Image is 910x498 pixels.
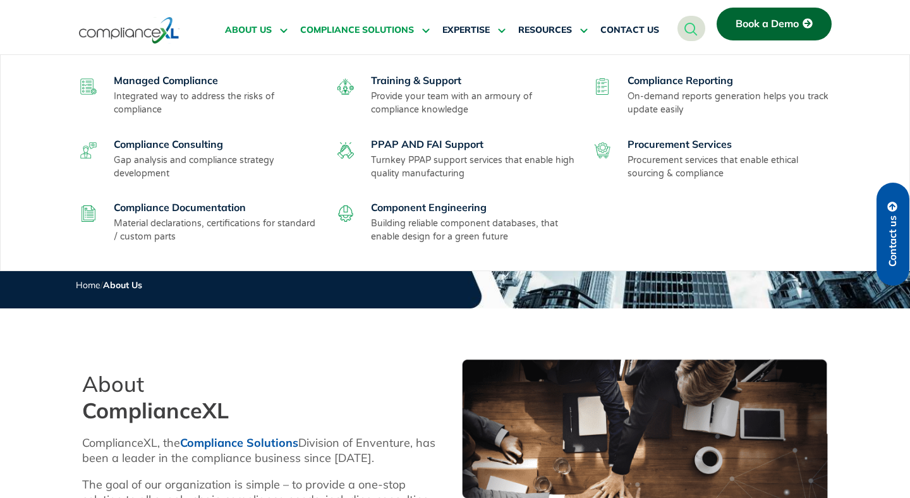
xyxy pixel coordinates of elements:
[877,183,909,286] a: Contact us
[371,74,461,87] a: Training & Support
[79,16,179,45] img: logo-one.svg
[76,279,142,291] span: /
[337,205,354,222] img: component-engineering.svg
[300,15,430,46] a: COMPLIANCE SOLUTIONS
[114,201,246,214] a: Compliance Documentation
[628,154,834,180] p: Procurement services that enable ethical sourcing & compliance
[442,15,506,46] a: EXPERTISE
[337,78,354,95] img: training-support.svg
[518,25,572,36] span: RESOURCES
[736,18,799,30] span: Book a Demo
[82,397,229,424] span: ComplianceXL
[300,25,414,36] span: COMPLIANCE SOLUTIONS
[76,279,100,291] a: Home
[114,90,320,116] p: Integrated way to address the risks of compliance
[114,154,320,180] p: Gap analysis and compliance strategy development
[82,371,449,424] h2: About
[887,216,899,267] span: Contact us
[518,15,588,46] a: RESOURCES
[442,25,490,36] span: EXPERTISE
[717,8,832,40] a: Book a Demo
[371,90,578,116] p: Provide your team with an armoury of compliance knowledge
[103,279,142,291] span: About Us
[114,138,223,150] a: Compliance Consulting
[371,138,483,150] a: PPAP AND FAI Support
[628,138,732,150] a: Procurement Services
[628,74,733,87] a: Compliance Reporting
[225,25,272,36] span: ABOUT US
[80,205,97,222] img: compliance-documentation.svg
[628,90,834,116] p: On-demand reports generation helps you track update easily
[80,78,97,95] img: managed-compliance.svg
[371,154,578,180] p: Turnkey PPAP support services that enable high quality manufacturing
[594,78,610,95] img: compliance-reporting.svg
[600,15,659,46] a: CONTACT US
[594,142,610,159] img: procurement-services.svg
[114,74,218,87] a: Managed Compliance
[114,217,320,243] p: Material declarations, certifications for standard / custom parts
[677,16,705,41] a: navsearch-button
[337,142,354,159] img: ppaf-fai.svg
[82,435,449,466] p: ComplianceXL, the Division of Enventure, has been a leader in the compliance business since [DATE].
[600,25,659,36] span: CONTACT US
[180,435,298,450] a: Compliance Solutions
[225,15,288,46] a: ABOUT US
[371,201,487,214] a: Component Engineering
[80,142,97,159] img: compliance-consulting.svg
[371,217,578,243] p: Building reliable component databases, that enable design for a green future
